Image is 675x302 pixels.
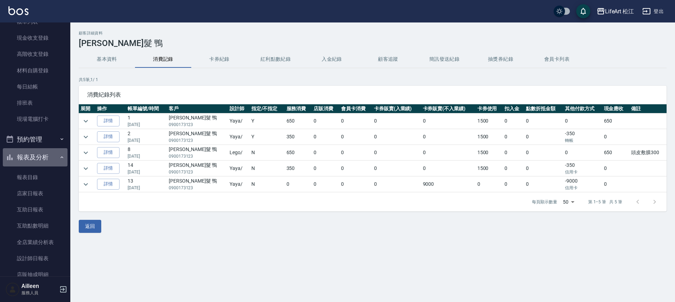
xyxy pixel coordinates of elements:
[21,283,57,290] h5: Ailleen
[167,161,228,176] td: [PERSON_NAME]髮 鴨
[228,145,249,160] td: Lego /
[3,185,67,202] a: 店家日報表
[421,145,476,160] td: 0
[524,113,563,129] td: 0
[191,51,247,68] button: 卡券紀錄
[524,104,563,113] th: 點數折抵金額
[126,177,167,192] td: 13
[560,192,577,211] div: 50
[169,169,226,175] p: 0900173123
[21,290,57,296] p: 服務人員
[476,113,503,129] td: 1500
[312,104,339,113] th: 店販消費
[169,153,226,159] p: 0900173123
[339,161,372,176] td: 0
[95,104,126,113] th: 操作
[503,129,524,145] td: 0
[360,51,416,68] button: 顧客追蹤
[3,218,67,234] a: 互助點數明細
[602,129,630,145] td: 0
[563,161,602,176] td: -350
[312,129,339,145] td: 0
[629,145,667,160] td: 頭皮敷膜300
[97,163,120,174] a: 詳情
[602,104,630,113] th: 現金應收
[312,145,339,160] td: 0
[97,116,120,126] a: 詳情
[372,145,421,160] td: 0
[3,267,67,283] a: 店販抽成明細
[524,129,563,145] td: 0
[228,177,249,192] td: Yaya /
[565,169,600,175] p: 信用卡
[79,77,667,83] p: 共 5 筆, 1 / 1
[602,161,630,176] td: 0
[524,161,563,176] td: 0
[79,104,95,113] th: 展開
[421,113,476,129] td: 0
[285,113,312,129] td: 650
[476,161,503,176] td: 1500
[79,220,101,233] button: 返回
[3,169,67,185] a: 報表目錄
[602,177,630,192] td: 0
[81,116,91,126] button: expand row
[97,179,120,190] a: 詳情
[228,104,249,113] th: 設計師
[605,7,634,16] div: LifeArt 松江
[421,177,476,192] td: 9000
[576,4,590,18] button: save
[563,129,602,145] td: -350
[476,177,503,192] td: 0
[6,282,20,296] img: Person
[476,145,503,160] td: 1500
[339,113,372,129] td: 0
[503,177,524,192] td: 0
[602,145,630,160] td: 650
[524,177,563,192] td: 0
[167,104,228,113] th: 客戶
[476,129,503,145] td: 1500
[169,185,226,191] p: 0900173123
[97,147,120,158] a: 詳情
[3,111,67,127] a: 現場電腦打卡
[228,129,249,145] td: Yaya /
[128,122,165,128] p: [DATE]
[3,30,67,46] a: 現金收支登錄
[8,6,28,15] img: Logo
[588,199,622,205] p: 第 1–5 筆 共 5 筆
[87,91,658,98] span: 消費紀錄列表
[285,129,312,145] td: 350
[563,177,602,192] td: -9000
[3,250,67,267] a: 設計師日報表
[312,161,339,176] td: 0
[372,177,421,192] td: 0
[602,113,630,129] td: 650
[372,129,421,145] td: 0
[228,161,249,176] td: Yaya /
[250,129,285,145] td: Y
[81,147,91,158] button: expand row
[339,104,372,113] th: 會員卡消費
[3,202,67,218] a: 互助日報表
[563,145,602,160] td: 0
[167,177,228,192] td: [PERSON_NAME]髮 鴨
[81,163,91,174] button: expand row
[532,199,557,205] p: 每頁顯示數量
[416,51,472,68] button: 簡訊發送紀錄
[524,145,563,160] td: 0
[563,104,602,113] th: 其他付款方式
[304,51,360,68] button: 入金紀錄
[285,145,312,160] td: 650
[3,234,67,250] a: 全店業績分析表
[639,5,667,18] button: 登出
[126,145,167,160] td: 8
[503,113,524,129] td: 0
[421,161,476,176] td: 0
[128,137,165,144] p: [DATE]
[372,113,421,129] td: 0
[250,145,285,160] td: N
[372,104,421,113] th: 卡券販賣(入業績)
[594,4,637,19] button: LifeArt 松江
[285,104,312,113] th: 服務消費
